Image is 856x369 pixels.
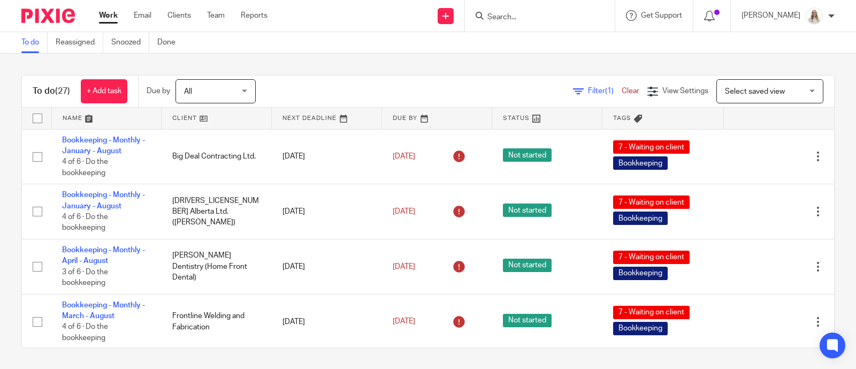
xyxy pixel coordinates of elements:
span: [DATE] [393,318,415,326]
td: Big Deal Contracting Ltd. [162,129,272,184]
span: 7 - Waiting on client [613,306,690,319]
td: [DATE] [272,129,382,184]
span: Not started [503,148,552,162]
a: Done [157,32,184,53]
span: Filter [588,87,622,95]
span: [DATE] [393,208,415,215]
a: To do [21,32,48,53]
span: 7 - Waiting on client [613,140,690,154]
a: Clear [622,87,639,95]
span: 4 of 6 · Do the bookkeeping [62,323,108,342]
span: Get Support [641,12,682,19]
span: View Settings [662,87,708,95]
span: Not started [503,204,552,217]
span: Not started [503,259,552,272]
a: Bookkeeping - Monthly - January - August [62,137,145,155]
span: Bookkeeping [613,322,668,335]
p: [PERSON_NAME] [742,10,800,21]
td: [DATE] [272,239,382,295]
span: Bookkeeping [613,267,668,280]
a: Bookkeeping - Monthly - April - August [62,246,145,265]
span: 3 of 6 · Do the bookkeeping [62,268,108,287]
a: Email [134,10,151,21]
a: Snoozed [111,32,149,53]
td: [PERSON_NAME] Dentistry (Home Front Dental) [162,239,272,295]
span: 4 of 6 · Do the bookkeeping [62,158,108,177]
img: Headshot%2011-2024%20white%20background%20square%202.JPG [806,7,823,25]
span: Bookkeeping [613,212,668,225]
span: 7 - Waiting on client [613,195,690,209]
h1: To do [33,86,70,97]
span: (27) [55,87,70,95]
span: Tags [613,115,631,121]
td: Frontline Welding and Fabrication [162,294,272,349]
span: Select saved view [725,88,785,95]
td: [DATE] [272,294,382,349]
span: All [184,88,192,95]
span: Not started [503,314,552,327]
td: [DATE] [272,184,382,239]
a: Clients [167,10,191,21]
span: Bookkeeping [613,156,668,170]
span: [DATE] [393,263,415,270]
span: (1) [605,87,614,95]
a: Bookkeeping - Monthly - January - August [62,191,145,209]
a: Reassigned [56,32,103,53]
input: Search [486,13,583,22]
a: Bookkeeping - Monthly - March - August [62,302,145,320]
span: [DATE] [393,153,415,160]
a: Reports [241,10,267,21]
a: + Add task [81,79,127,103]
a: Team [207,10,225,21]
td: [DRIVERS_LICENSE_NUMBER] Alberta Ltd. ([PERSON_NAME]) [162,184,272,239]
p: Due by [147,86,170,96]
a: Work [99,10,118,21]
span: 7 - Waiting on client [613,251,690,264]
img: Pixie [21,9,75,23]
span: 4 of 6 · Do the bookkeeping [62,213,108,232]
